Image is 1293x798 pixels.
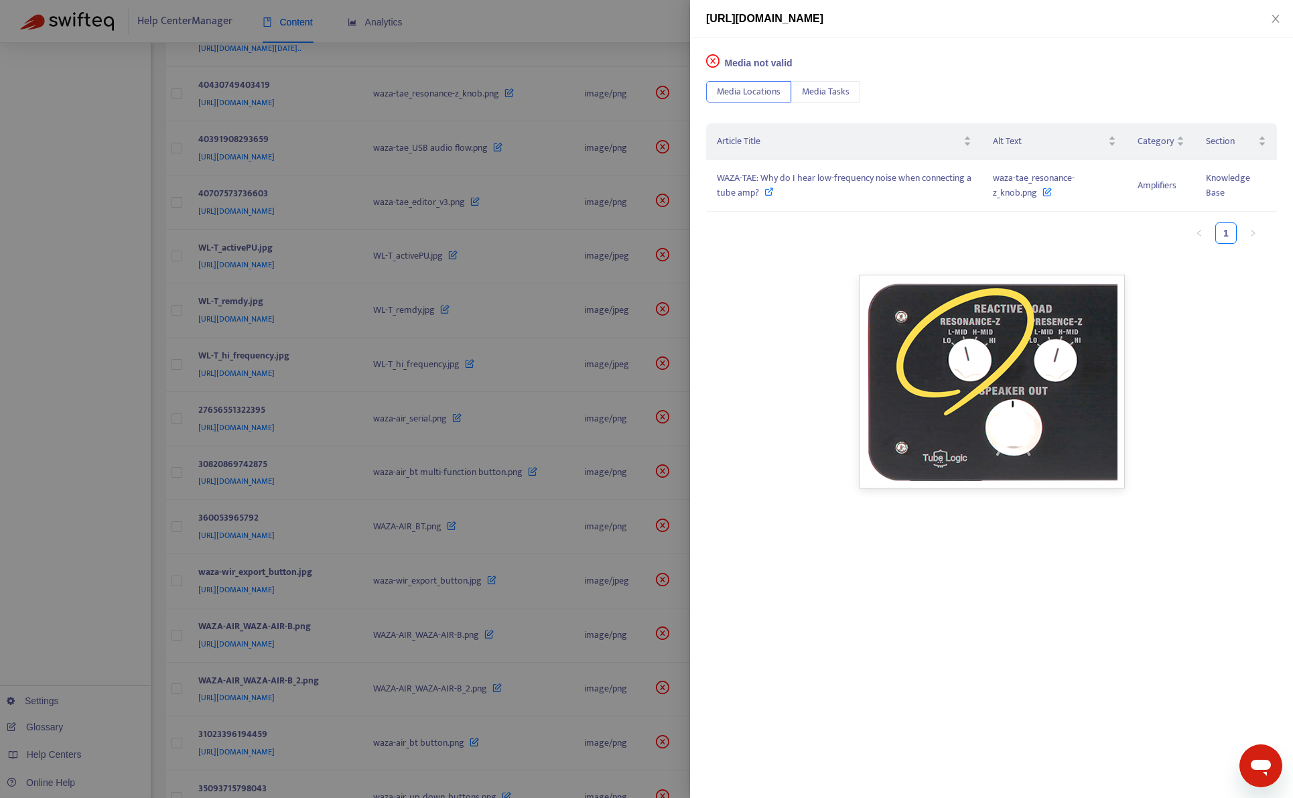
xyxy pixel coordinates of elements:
th: Article Title [706,123,982,160]
th: Section [1195,123,1277,160]
li: Next Page [1242,222,1264,244]
span: close [1270,13,1281,24]
span: left [1195,229,1203,237]
th: Alt Text [982,123,1126,160]
a: 1 [1216,223,1236,243]
iframe: メッセージングウィンドウを開くボタン [1239,744,1282,787]
span: Media not valid [725,58,793,68]
span: right [1249,229,1257,237]
span: Media Tasks [802,84,849,99]
li: 1 [1215,222,1237,244]
span: close-circle [706,54,720,68]
span: Amplifiers [1138,178,1176,193]
span: Media Locations [717,84,780,99]
button: left [1188,222,1210,244]
span: Knowledge Base [1206,170,1250,200]
button: Media Tasks [791,81,860,103]
button: Close [1266,13,1285,25]
img: Unable to display this image [859,275,1125,488]
span: Article Title [717,134,961,149]
span: Alt Text [993,134,1105,149]
li: Previous Page [1188,222,1210,244]
span: Category [1138,134,1174,149]
span: Section [1206,134,1255,149]
button: Media Locations [706,81,791,103]
span: [URL][DOMAIN_NAME] [706,13,823,24]
span: WAZA-TAE: Why do I hear low-frequency noise when connecting a tube amp? [717,170,971,200]
span: waza-tae_resonance-z_knob.png [993,170,1075,200]
button: right [1242,222,1264,244]
th: Category [1127,123,1195,160]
